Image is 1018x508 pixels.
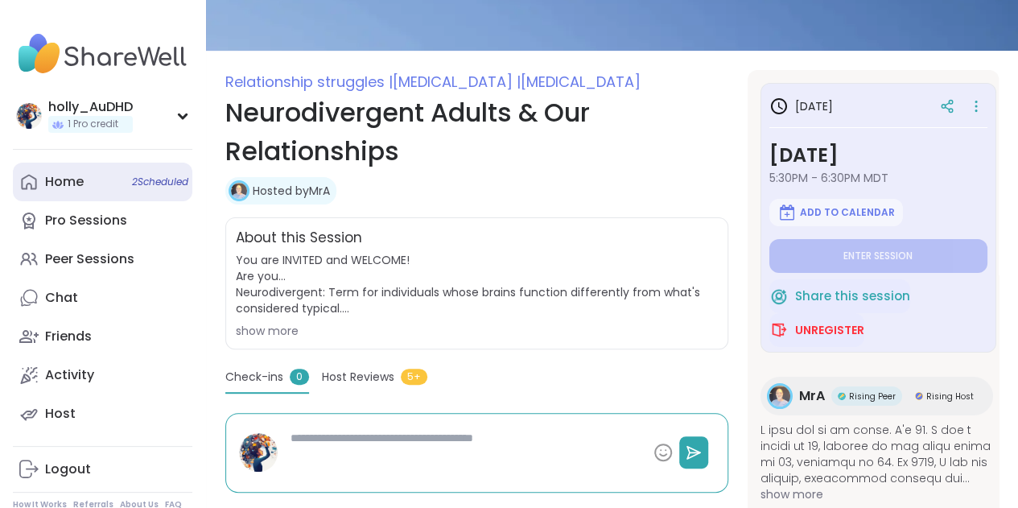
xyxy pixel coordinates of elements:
a: Pro Sessions [13,201,192,240]
a: Activity [13,356,192,394]
img: Rising Peer [838,392,846,400]
h3: [DATE] [769,97,833,116]
img: Rising Host [915,392,923,400]
span: show more [760,486,996,502]
span: Relationship struggles | [225,72,393,92]
div: Host [45,405,76,423]
span: 1 Pro credit [68,118,118,131]
span: 5+ [401,369,427,385]
img: ShareWell Nav Logo [13,26,192,82]
span: Host Reviews [322,369,394,386]
img: holly_AuDHD [239,433,278,472]
span: [MEDICAL_DATA] [521,72,641,92]
span: Rising Peer [849,390,896,403]
span: Add to Calendar [800,206,895,219]
a: Friends [13,317,192,356]
img: ShareWell Logomark [777,203,797,222]
button: Enter session [769,239,987,273]
div: Pro Sessions [45,212,127,229]
h2: About this Session [236,228,362,249]
img: MrA [769,386,790,407]
button: Unregister [769,313,864,347]
img: ShareWell Logomark [769,320,789,340]
a: Hosted byMrA [253,183,330,199]
img: MrA [231,183,247,199]
a: Peer Sessions [13,240,192,279]
div: Friends [45,328,92,345]
span: Rising Host [926,390,974,403]
div: Logout [45,461,91,478]
h1: Neurodivergent Adults & Our Relationships [225,93,728,171]
div: holly_AuDHD [48,98,133,116]
span: 5:30PM - 6:30PM MDT [769,170,987,186]
div: show more [236,323,718,339]
button: Share this session [769,279,910,313]
span: Share this session [795,287,910,306]
img: holly_AuDHD [16,103,42,129]
a: Host [13,394,192,433]
span: You are INVITED and WELCOME! Are you... Neurodivergent: Term for individuals whose brains functio... [236,252,718,316]
button: Add to Calendar [769,199,903,226]
div: Peer Sessions [45,250,134,268]
span: 0 [290,369,309,385]
span: Check-ins [225,369,283,386]
span: Unregister [795,322,864,338]
span: [MEDICAL_DATA] | [393,72,521,92]
a: Logout [13,450,192,489]
a: Chat [13,279,192,317]
h3: [DATE] [769,141,987,170]
a: Home2Scheduled [13,163,192,201]
span: MrA [799,386,825,406]
img: ShareWell Logomark [769,287,789,306]
span: 2 Scheduled [132,176,188,188]
a: MrAMrARising PeerRising PeerRising HostRising Host [760,377,993,415]
span: Enter session [843,250,913,262]
span: L ipsu dol si am conse. A'e 91. S doe t incidi ut 19, laboree do mag aliqu enima mi 03, veniamqu ... [760,422,996,486]
div: Home [45,173,84,191]
div: Chat [45,289,78,307]
div: Activity [45,366,94,384]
